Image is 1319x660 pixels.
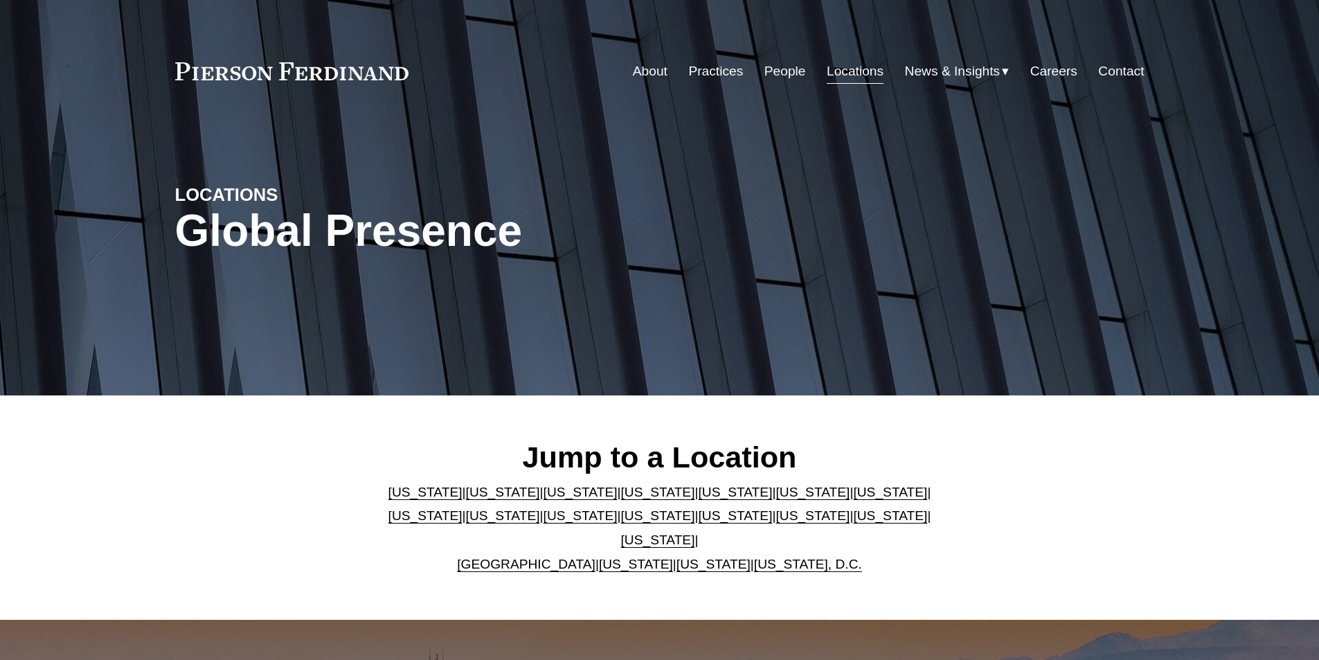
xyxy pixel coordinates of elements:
[775,485,850,499] a: [US_STATE]
[1030,58,1077,84] a: Careers
[853,485,927,499] a: [US_STATE]
[853,508,927,523] a: [US_STATE]
[377,439,942,475] h2: Jump to a Location
[175,206,821,256] h1: Global Presence
[676,557,751,571] a: [US_STATE]
[905,60,1001,84] span: News & Insights
[698,485,772,499] a: [US_STATE]
[599,557,673,571] a: [US_STATE]
[388,485,463,499] a: [US_STATE]
[621,485,695,499] a: [US_STATE]
[388,508,463,523] a: [US_STATE]
[377,481,942,576] p: | | | | | | | | | | | | | | | | | |
[457,557,595,571] a: [GEOGRAPHIC_DATA]
[905,58,1010,84] a: folder dropdown
[775,508,850,523] a: [US_STATE]
[544,485,618,499] a: [US_STATE]
[827,58,883,84] a: Locations
[175,184,418,206] h4: LOCATIONS
[633,58,667,84] a: About
[1098,58,1144,84] a: Contact
[466,508,540,523] a: [US_STATE]
[621,533,695,547] a: [US_STATE]
[698,508,772,523] a: [US_STATE]
[688,58,743,84] a: Practices
[621,508,695,523] a: [US_STATE]
[544,508,618,523] a: [US_STATE]
[764,58,806,84] a: People
[466,485,540,499] a: [US_STATE]
[754,557,862,571] a: [US_STATE], D.C.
